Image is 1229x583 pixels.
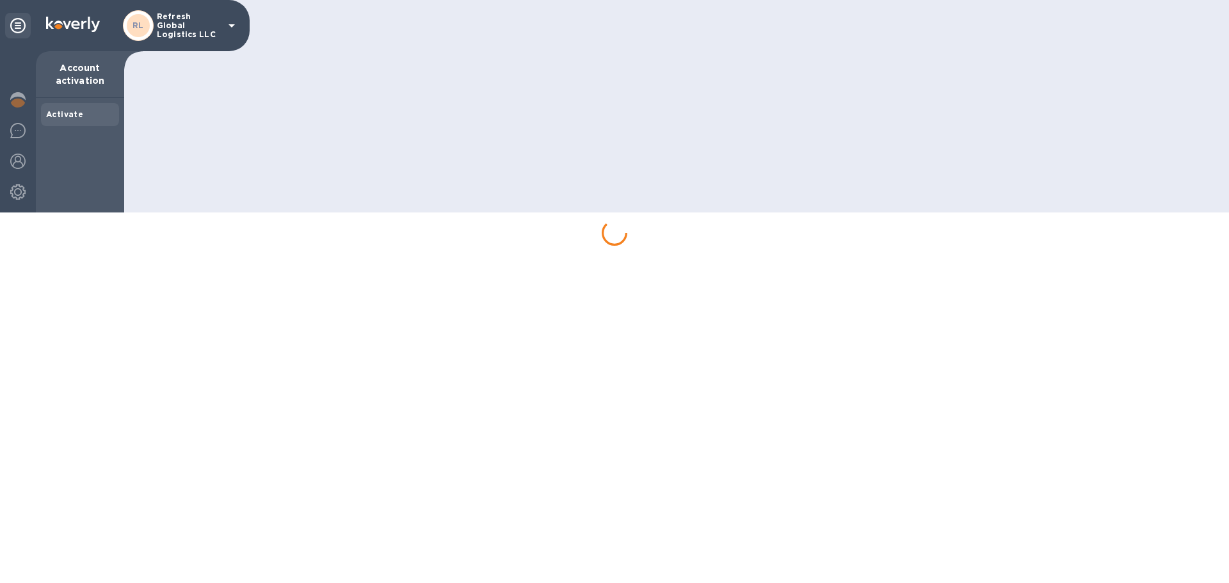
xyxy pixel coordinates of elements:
[46,61,114,87] p: Account activation
[5,13,31,38] div: Unpin categories
[46,109,83,119] b: Activate
[133,20,144,30] b: RL
[46,17,100,32] img: Logo
[157,12,221,39] p: Refresh Global Logistics LLC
